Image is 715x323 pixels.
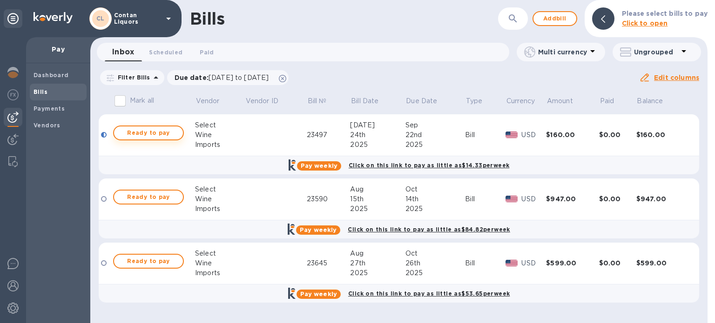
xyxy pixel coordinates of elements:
p: Vendor ID [246,96,278,106]
div: Aug [350,249,405,258]
div: [DATE] [350,120,405,130]
div: $160.00 [636,130,689,139]
div: Imports [195,204,245,214]
p: Bill Date [351,96,378,106]
div: Oct [405,249,465,258]
p: USD [521,258,546,268]
span: Type [466,96,495,106]
img: USD [506,196,518,202]
span: Paid [600,96,627,106]
div: 27th [350,258,405,268]
div: 26th [405,258,465,268]
div: $160.00 [546,130,599,139]
div: Aug [350,185,405,194]
p: Ungrouped [634,47,678,57]
div: Due date:[DATE] to [DATE] [167,70,289,85]
span: Vendor [196,96,232,106]
div: $599.00 [546,258,599,268]
div: 2025 [405,140,465,150]
b: Vendors [34,122,61,129]
p: USD [521,194,546,204]
p: Balance [637,96,663,106]
div: Unpin categories [4,9,22,28]
span: Ready to pay [121,191,175,203]
div: 23497 [307,130,351,140]
div: 23645 [307,258,351,268]
b: Pay weekly [300,226,337,233]
b: Please select bills to pay [622,10,708,17]
p: Due Date [406,96,437,106]
b: Click on this link to pay as little as $14.33 per week [349,162,509,169]
button: Ready to pay [113,254,184,269]
div: 2025 [405,204,465,214]
div: $0.00 [599,258,636,268]
div: Sep [405,120,465,130]
b: Pay weekly [301,162,337,169]
p: Multi currency [538,47,587,57]
p: Paid [600,96,614,106]
span: Scheduled [149,47,182,57]
b: Payments [34,105,65,112]
div: Wine [195,258,245,268]
div: Select [195,120,245,130]
button: Ready to pay [113,125,184,140]
p: Bill № [308,96,327,106]
span: Add bill [541,13,569,24]
div: 2025 [350,268,405,278]
p: Currency [506,96,535,106]
div: $0.00 [599,130,636,139]
div: Select [195,249,245,258]
p: Contan Liquors [114,12,161,25]
div: 22nd [405,130,465,140]
button: Ready to pay [113,190,184,204]
span: [DATE] to [DATE] [209,74,269,81]
div: Wine [195,130,245,140]
div: 14th [405,194,465,204]
div: 15th [350,194,405,204]
p: Type [466,96,483,106]
p: Amount [547,96,573,106]
div: 2025 [405,268,465,278]
div: 2025 [350,204,405,214]
div: $0.00 [599,194,636,204]
span: Balance [637,96,675,106]
div: $599.00 [636,258,689,268]
p: Pay [34,45,83,54]
div: Oct [405,185,465,194]
u: Edit columns [654,74,699,81]
span: Paid [200,47,214,57]
p: Mark all [130,96,154,105]
span: Vendor ID [246,96,290,106]
div: Bill [465,130,506,140]
span: Amount [547,96,585,106]
b: Click on this link to pay as little as $53.65 per week [348,290,510,297]
span: Ready to pay [121,127,175,138]
div: Imports [195,268,245,278]
span: Bill Date [351,96,391,106]
div: 24th [350,130,405,140]
img: Logo [34,12,73,23]
div: Imports [195,140,245,150]
div: Bill [465,258,506,268]
b: Click to open [622,20,668,27]
img: USD [506,132,518,138]
button: Addbill [533,11,577,26]
div: Bill [465,194,506,204]
span: Bill № [308,96,339,106]
div: Select [195,185,245,194]
b: CL [96,15,105,22]
div: $947.00 [636,194,689,204]
img: USD [506,260,518,266]
img: Foreign exchange [7,89,19,100]
span: Due Date [406,96,449,106]
h1: Bills [190,9,224,28]
span: Inbox [112,46,134,59]
p: Filter Bills [114,73,150,81]
b: Bills [34,88,47,95]
p: Vendor [196,96,220,106]
span: Ready to pay [121,256,175,267]
b: Click on this link to pay as little as $84.82 per week [348,226,510,233]
div: 2025 [350,140,405,150]
b: Pay weekly [300,290,337,297]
